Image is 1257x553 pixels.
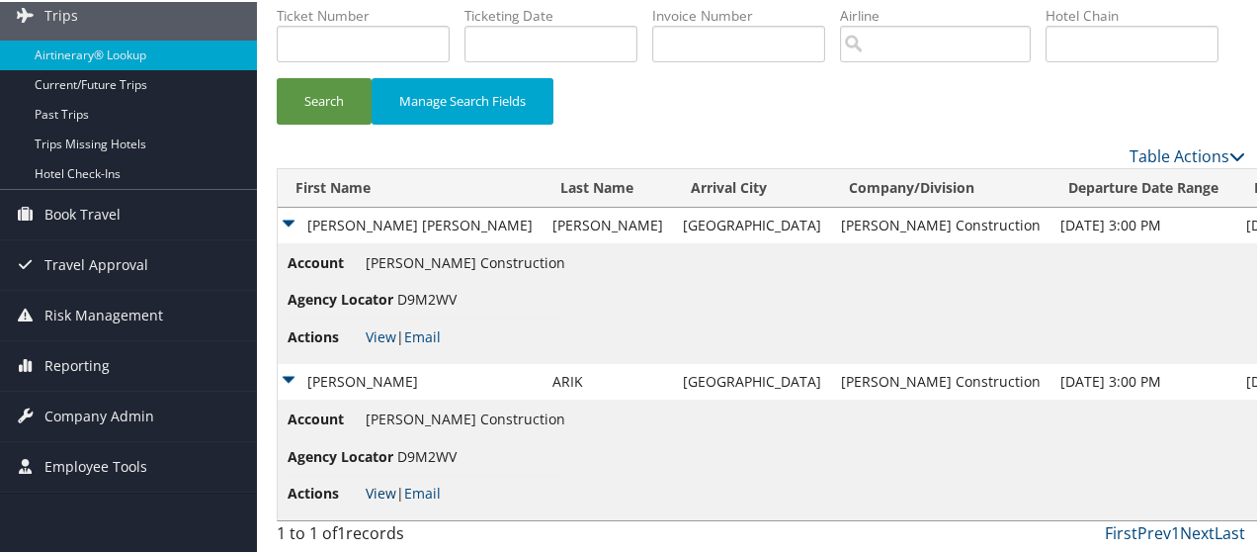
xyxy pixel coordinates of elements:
a: Prev [1137,520,1171,542]
button: Manage Search Fields [372,76,553,123]
span: Risk Management [44,289,163,338]
td: [DATE] 3:00 PM [1050,362,1236,398]
div: 1 to 1 of records [277,519,497,553]
a: Email [404,482,441,501]
td: [GEOGRAPHIC_DATA] [673,206,831,241]
label: Invoice Number [652,4,840,24]
span: Actions [288,324,362,346]
span: Account [288,250,362,272]
label: Ticket Number [277,4,464,24]
span: Reporting [44,339,110,389]
span: | [366,482,441,501]
th: Last Name: activate to sort column ascending [543,167,673,206]
span: D9M2WV [397,288,457,307]
span: | [366,325,441,344]
a: Next [1180,520,1215,542]
a: Last [1215,520,1245,542]
span: Employee Tools [44,440,147,490]
a: 1 [1171,520,1180,542]
td: [PERSON_NAME] [PERSON_NAME] [278,206,543,241]
th: Arrival City: activate to sort column ascending [673,167,831,206]
td: [DATE] 3:00 PM [1050,206,1236,241]
td: ARIK [543,362,673,398]
span: Actions [288,481,362,503]
td: [GEOGRAPHIC_DATA] [673,362,831,398]
td: [PERSON_NAME] [278,362,543,398]
span: [PERSON_NAME] Construction [366,408,565,426]
td: [PERSON_NAME] Construction [831,206,1050,241]
a: Table Actions [1130,143,1245,165]
span: D9M2WV [397,445,457,464]
a: Email [404,325,441,344]
span: Book Travel [44,188,121,237]
span: Agency Locator [288,444,393,466]
label: Hotel Chain [1046,4,1233,24]
a: First [1105,520,1137,542]
a: View [366,325,396,344]
button: Search [277,76,372,123]
span: Travel Approval [44,238,148,288]
span: [PERSON_NAME] Construction [366,251,565,270]
label: Airline [840,4,1046,24]
th: Company/Division [831,167,1050,206]
td: [PERSON_NAME] Construction [831,362,1050,398]
span: 1 [337,520,346,542]
span: Agency Locator [288,287,393,309]
span: Company Admin [44,390,154,439]
a: View [366,482,396,501]
label: Ticketing Date [464,4,652,24]
th: Departure Date Range: activate to sort column ascending [1050,167,1236,206]
td: [PERSON_NAME] [543,206,673,241]
span: Account [288,407,362,428]
th: First Name: activate to sort column ascending [278,167,543,206]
